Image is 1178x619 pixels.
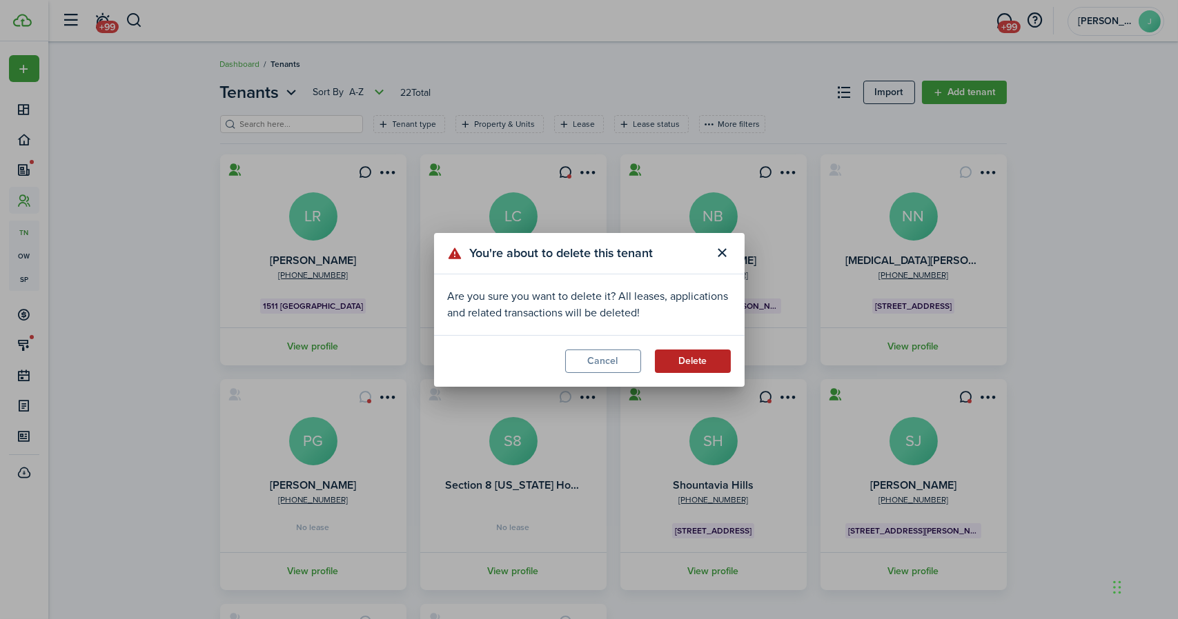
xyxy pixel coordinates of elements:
button: Cancel [565,349,641,373]
button: Delete [655,349,731,373]
div: Drag [1113,567,1121,608]
span: You're about to delete this tenant [470,244,654,263]
div: Are you sure you want to delete it? All leases, applications and related transactions will be del... [448,288,731,321]
iframe: To enrich screen reader interactions, please activate Accessibility in Grammarly extension settings [1109,553,1178,619]
button: Close modal [711,241,734,265]
div: Chat Widget [1109,553,1178,619]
